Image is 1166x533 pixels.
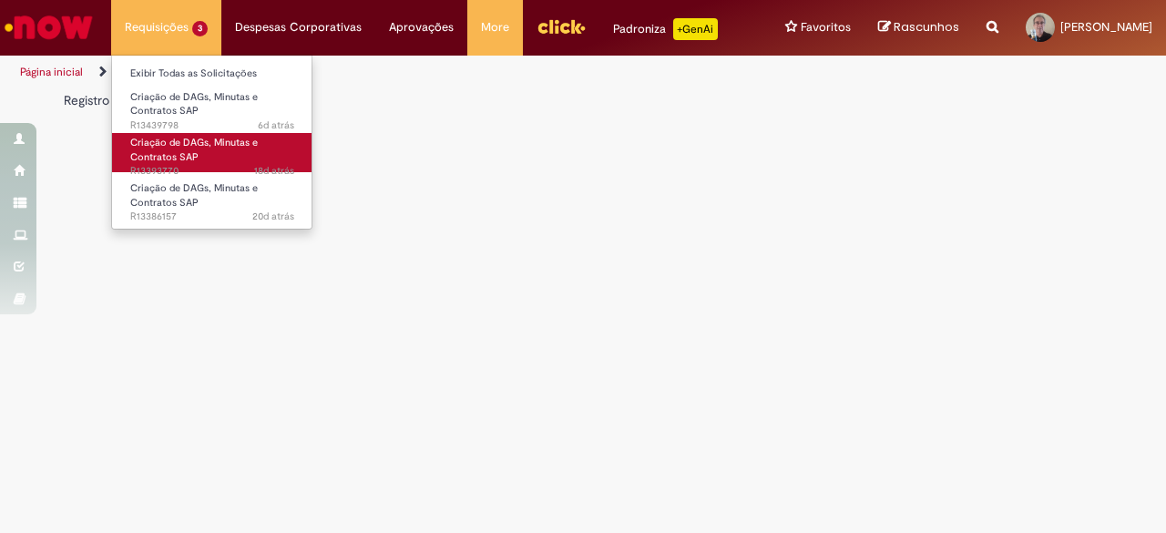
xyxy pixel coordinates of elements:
[2,9,96,46] img: ServiceNow
[801,18,851,36] span: Favoritos
[258,118,294,132] time: 22/08/2025 12:52:17
[130,118,294,133] span: R13439798
[254,164,294,178] time: 11/08/2025 09:02:07
[130,210,294,224] span: R13386157
[112,133,312,172] a: Aberto R13393770 : Criação de DAGs, Minutas e Contratos SAP
[130,90,258,118] span: Criação de DAGs, Minutas e Contratos SAP
[125,18,189,36] span: Requisições
[130,181,258,210] span: Criação de DAGs, Minutas e Contratos SAP
[130,164,294,179] span: R13393770
[258,118,294,132] span: 6d atrás
[481,18,509,36] span: More
[14,56,763,89] ul: Trilhas de página
[112,64,312,84] a: Exibir Todas as Solicitações
[673,18,718,40] p: +GenAi
[20,65,83,79] a: Página inicial
[130,136,258,164] span: Criação de DAGs, Minutas e Contratos SAP
[613,18,718,40] div: Padroniza
[537,13,586,40] img: click_logo_yellow_360x200.png
[878,19,959,36] a: Rascunhos
[235,18,362,36] span: Despesas Corporativas
[252,210,294,223] time: 08/08/2025 19:01:41
[1060,19,1152,35] span: [PERSON_NAME]
[389,18,454,36] span: Aprovações
[112,179,312,218] a: Aberto R13386157 : Criação de DAGs, Minutas e Contratos SAP
[111,55,312,230] ul: Requisições
[894,18,959,36] span: Rascunhos
[64,91,836,109] div: Registro solicitado não encontrado
[252,210,294,223] span: 20d atrás
[112,87,312,127] a: Aberto R13439798 : Criação de DAGs, Minutas e Contratos SAP
[192,21,208,36] span: 3
[254,164,294,178] span: 18d atrás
